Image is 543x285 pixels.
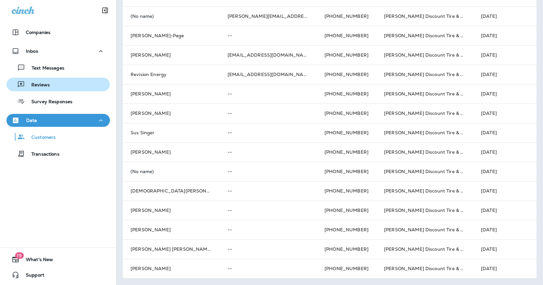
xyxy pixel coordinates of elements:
[6,269,110,281] button: Support
[317,220,376,239] td: [PHONE_NUMBER]
[123,45,220,65] td: [PERSON_NAME]
[123,104,220,123] td: [PERSON_NAME]
[317,181,376,201] td: [PHONE_NUMBER]
[220,65,317,84] td: [EMAIL_ADDRESS][DOMAIN_NAME]
[228,169,309,174] p: --
[26,30,50,35] p: Companies
[228,130,309,135] p: --
[25,151,59,158] p: Transactions
[6,45,110,58] button: Inbox
[131,169,212,174] p: (No name)
[123,220,220,239] td: [PERSON_NAME]
[6,61,110,74] button: Text Messages
[15,252,24,259] span: 19
[6,94,110,108] button: Survey Responses
[6,130,110,144] button: Customers
[317,6,376,26] td: [PHONE_NUMBER]
[228,188,309,193] p: --
[6,147,110,160] button: Transactions
[25,135,56,141] p: Customers
[317,239,376,259] td: [PHONE_NUMBER]
[220,45,317,65] td: [EMAIL_ADDRESS][DOMAIN_NAME]
[26,49,38,54] p: Inbox
[228,247,309,252] p: --
[317,123,376,142] td: [PHONE_NUMBER]
[25,82,50,88] p: Reviews
[96,4,114,17] button: Collapse Sidebar
[6,78,110,91] button: Reviews
[123,259,220,278] td: [PERSON_NAME]
[131,14,212,19] p: (No name)
[228,227,309,232] p: --
[228,111,309,116] p: --
[123,65,220,84] td: Revision Energy
[6,26,110,39] button: Companies
[123,181,220,201] td: [DEMOGRAPHIC_DATA][PERSON_NAME]
[317,45,376,65] td: [PHONE_NUMBER]
[123,84,220,104] td: [PERSON_NAME]
[123,201,220,220] td: [PERSON_NAME]
[220,6,317,26] td: [PERSON_NAME][EMAIL_ADDRESS][DOMAIN_NAME]
[228,149,309,155] p: --
[6,114,110,127] button: Data
[228,91,309,96] p: --
[25,65,64,71] p: Text Messages
[26,118,37,123] p: Data
[25,99,72,105] p: Survey Responses
[317,84,376,104] td: [PHONE_NUMBER]
[317,26,376,45] td: [PHONE_NUMBER]
[317,104,376,123] td: [PHONE_NUMBER]
[317,201,376,220] td: [PHONE_NUMBER]
[123,239,220,259] td: [PERSON_NAME] [PERSON_NAME] Torrenes
[228,208,309,213] p: --
[317,65,376,84] td: [PHONE_NUMBER]
[19,257,53,265] span: What's New
[6,253,110,266] button: 19What's New
[123,142,220,162] td: [PERSON_NAME]
[317,259,376,278] td: [PHONE_NUMBER]
[19,272,44,280] span: Support
[123,26,220,45] td: [PERSON_NAME]-Page
[228,33,309,38] p: --
[228,266,309,271] p: --
[123,123,220,142] td: Sus Singer
[317,142,376,162] td: [PHONE_NUMBER]
[317,162,376,181] td: [PHONE_NUMBER]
